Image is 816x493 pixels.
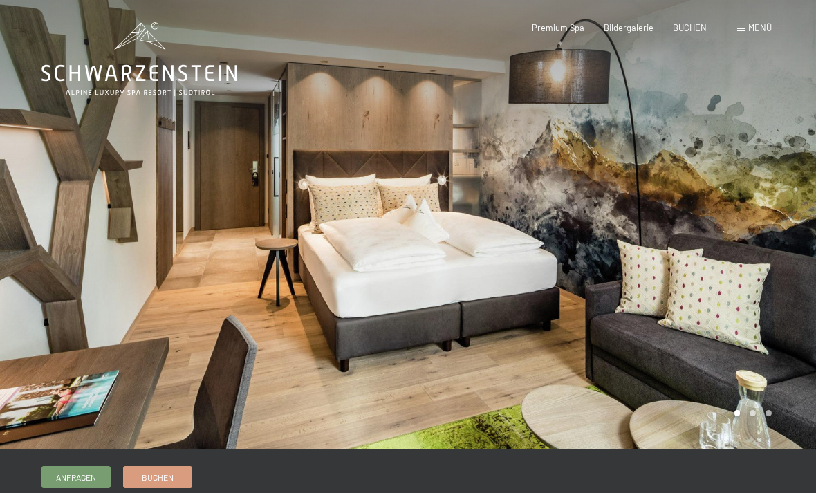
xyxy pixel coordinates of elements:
[56,472,96,483] span: Anfragen
[532,22,584,33] a: Premium Spa
[673,22,707,33] a: BUCHEN
[42,467,110,487] a: Anfragen
[604,22,653,33] a: Bildergalerie
[124,467,192,487] a: Buchen
[142,472,174,483] span: Buchen
[748,22,772,33] span: Menü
